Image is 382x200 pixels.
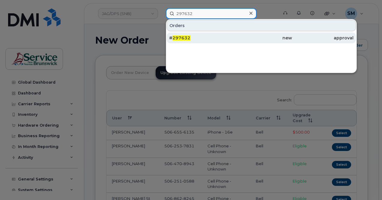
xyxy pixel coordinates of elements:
a: #297632newapproval [167,32,356,43]
span: 297632 [172,35,190,41]
div: new [231,35,292,41]
div: Orders [167,20,356,31]
div: approval [292,35,354,41]
div: # [169,35,231,41]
